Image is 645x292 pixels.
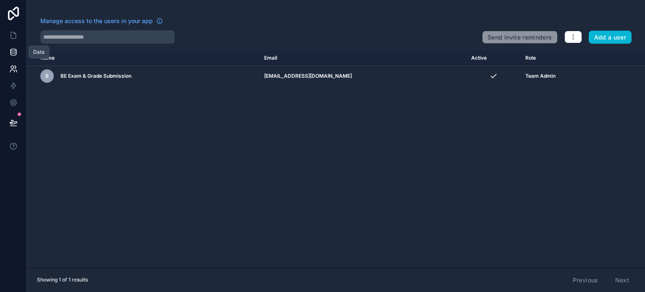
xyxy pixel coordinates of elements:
th: Email [259,50,466,66]
span: Team Admin [525,73,556,79]
div: Data [33,49,45,55]
th: Name [27,50,259,66]
a: Manage access to the users in your app [40,17,163,25]
span: B [45,73,49,79]
th: Role [520,50,606,66]
div: scrollable content [27,50,645,268]
span: Showing 1 of 1 results [37,276,88,283]
span: Manage access to the users in your app [40,17,153,25]
td: [EMAIL_ADDRESS][DOMAIN_NAME] [259,66,466,87]
th: Active [466,50,520,66]
span: BE Exam & Grade Submission [60,73,131,79]
button: Add a user [589,31,632,44]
